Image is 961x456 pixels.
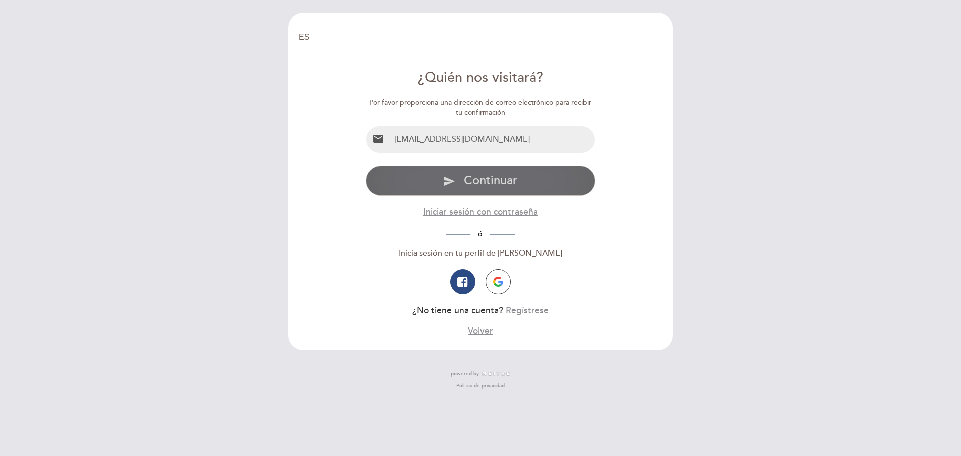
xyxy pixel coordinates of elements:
button: Volver [468,325,493,337]
img: icon-google.png [493,277,503,287]
span: Continuar [464,173,517,188]
input: Email [390,126,595,153]
div: Por favor proporciona una dirección de correo electrónico para recibir tu confirmación [366,98,596,118]
a: Política de privacidad [456,382,505,389]
span: powered by [451,370,479,377]
a: powered by [451,370,510,377]
div: Inicia sesión en tu perfil de [PERSON_NAME] [366,248,596,259]
span: ¿No tiene una cuenta? [412,305,503,316]
button: Iniciar sesión con contraseña [423,206,538,218]
img: MEITRE [482,371,510,376]
div: ¿Quién nos visitará? [366,68,596,88]
button: Regístrese [506,304,549,317]
i: send [443,175,455,187]
span: ó [470,230,490,238]
i: email [372,133,384,145]
button: send Continuar [366,166,596,196]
